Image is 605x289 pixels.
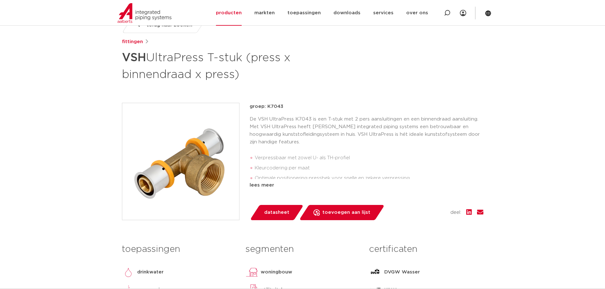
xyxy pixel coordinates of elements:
p: De VSH UltraPress K7043 is een T-stuk met 2 pers aansluitingen en een binnendraad aansluiting. Me... [250,115,483,146]
li: Kleurcodering per maat [255,163,483,173]
h3: certificaten [369,243,483,256]
img: DVGW Wasser [369,266,382,279]
p: DVGW Wasser [384,268,420,276]
li: Optimale positionering pressbek voor snelle en zekere verpressing [255,173,483,183]
div: lees meer [250,181,483,189]
span: datasheet [264,207,289,218]
a: fittingen [122,38,143,46]
h3: segmenten [245,243,360,256]
img: drinkwater [122,266,135,279]
p: groep: K7043 [250,103,483,110]
p: woningbouw [261,268,292,276]
strong: VSH [122,52,146,63]
li: Verpressbaar met zowel U- als TH-profiel [255,153,483,163]
img: woningbouw [245,266,258,279]
span: toevoegen aan lijst [322,207,370,218]
h3: toepassingen [122,243,236,256]
h1: UltraPress T-stuk (press x binnendraad x press) [122,48,360,82]
span: deel: [450,209,461,216]
img: Product Image for VSH UltraPress T-stuk (press x binnendraad x press) [122,103,239,220]
a: datasheet [250,205,304,220]
p: drinkwater [137,268,164,276]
